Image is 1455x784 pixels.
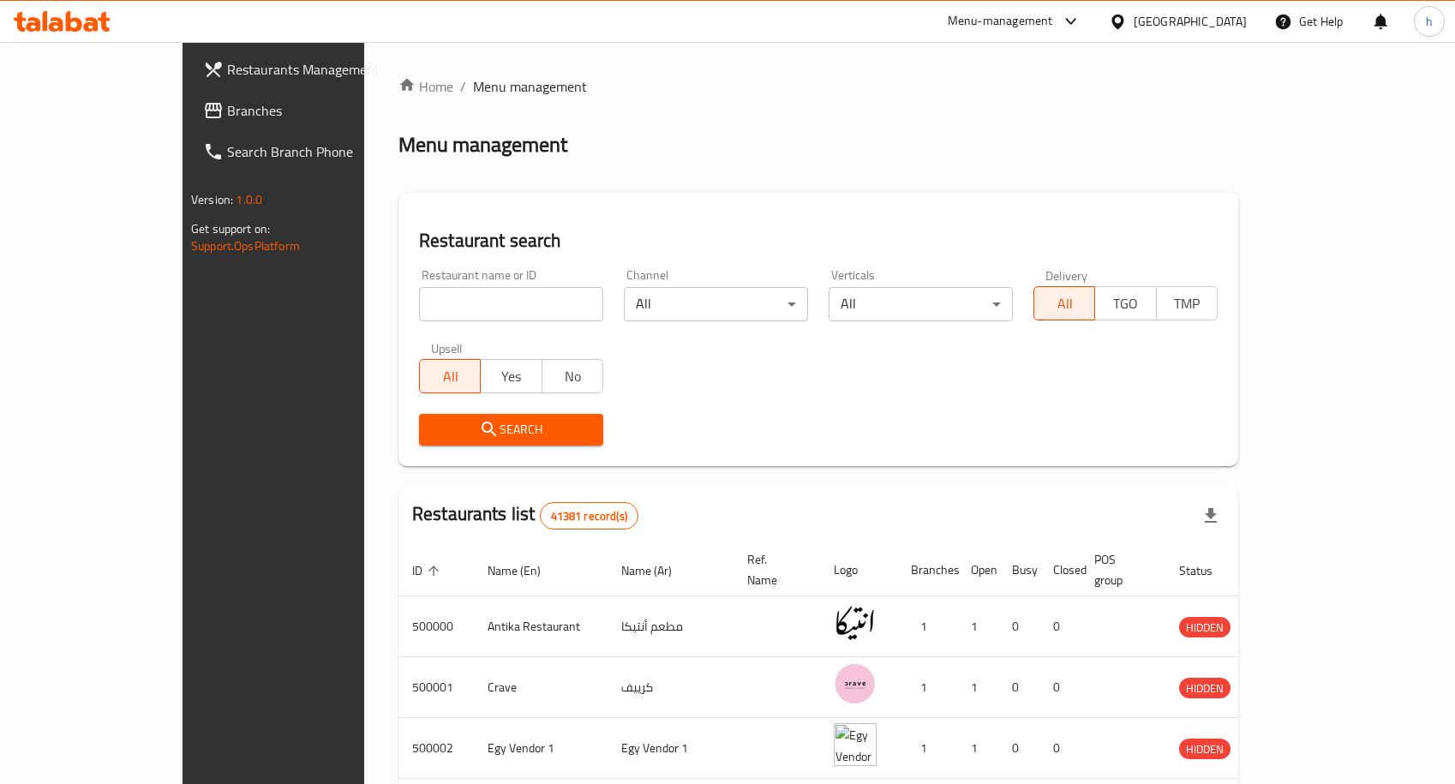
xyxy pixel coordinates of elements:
[488,364,535,389] span: Yes
[834,662,877,705] img: Crave
[541,508,638,524] span: 41381 record(s)
[227,141,412,162] span: Search Branch Phone
[1179,678,1230,698] div: HIDDEN
[1102,291,1149,316] span: TGO
[189,90,426,131] a: Branches
[1041,291,1088,316] span: All
[1190,495,1231,536] div: Export file
[398,657,474,718] td: 500001
[433,419,590,440] span: Search
[998,544,1039,596] th: Busy
[998,596,1039,657] td: 0
[1179,739,1230,759] span: HIDDEN
[473,76,587,97] span: Menu management
[834,601,877,644] img: Antika Restaurant
[431,342,463,354] label: Upsell
[427,364,474,389] span: All
[957,657,998,718] td: 1
[1039,596,1081,657] td: 0
[1094,549,1145,590] span: POS group
[398,718,474,779] td: 500002
[608,596,733,657] td: مطعم أنتيكا
[419,414,603,446] button: Search
[191,218,270,240] span: Get support on:
[998,718,1039,779] td: 0
[1039,657,1081,718] td: 0
[1179,560,1235,581] span: Status
[474,596,608,657] td: Antika Restaurant
[897,596,957,657] td: 1
[624,287,808,321] div: All
[474,718,608,779] td: Egy Vendor 1
[419,287,603,321] input: Search for restaurant name or ID..
[419,228,1218,254] h2: Restaurant search
[621,560,694,581] span: Name (Ar)
[419,359,481,393] button: All
[488,560,563,581] span: Name (En)
[191,189,233,211] span: Version:
[1426,12,1433,31] span: h
[1164,291,1211,316] span: TMP
[540,502,638,530] div: Total records count
[1179,617,1230,637] div: HIDDEN
[542,359,603,393] button: No
[189,131,426,172] a: Search Branch Phone
[1179,679,1230,698] span: HIDDEN
[1156,286,1218,320] button: TMP
[608,718,733,779] td: Egy Vendor 1
[948,11,1053,32] div: Menu-management
[608,657,733,718] td: كرييف
[460,76,466,97] li: /
[834,723,877,766] img: Egy Vendor 1
[398,76,453,97] a: Home
[398,596,474,657] td: 500000
[480,359,542,393] button: Yes
[1045,269,1088,281] label: Delivery
[957,718,998,779] td: 1
[820,544,897,596] th: Logo
[189,49,426,90] a: Restaurants Management
[236,189,262,211] span: 1.0.0
[1134,12,1247,31] div: [GEOGRAPHIC_DATA]
[747,549,799,590] span: Ref. Name
[1094,286,1156,320] button: TGO
[412,560,445,581] span: ID
[412,501,638,530] h2: Restaurants list
[474,657,608,718] td: Crave
[957,544,998,596] th: Open
[549,364,596,389] span: No
[1039,718,1081,779] td: 0
[1039,544,1081,596] th: Closed
[227,59,412,80] span: Restaurants Management
[829,287,1013,321] div: All
[191,235,300,257] a: Support.OpsPlatform
[1179,739,1230,759] div: HIDDEN
[1033,286,1095,320] button: All
[897,657,957,718] td: 1
[998,657,1039,718] td: 0
[1179,618,1230,637] span: HIDDEN
[398,76,1238,97] nav: breadcrumb
[398,131,567,159] h2: Menu management
[227,100,412,121] span: Branches
[897,718,957,779] td: 1
[897,544,957,596] th: Branches
[957,596,998,657] td: 1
